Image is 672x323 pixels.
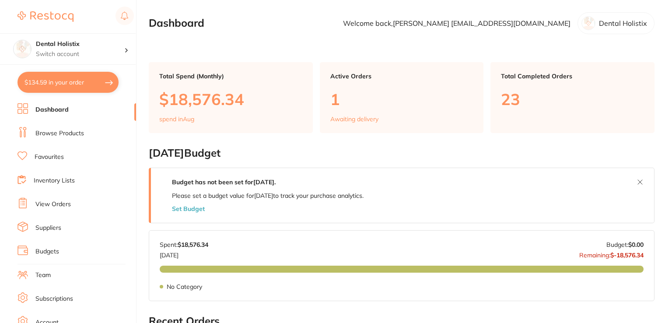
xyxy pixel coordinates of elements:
[35,129,84,138] a: Browse Products
[330,73,473,80] p: Active Orders
[160,241,208,248] p: Spent:
[599,19,647,27] p: Dental Holistix
[159,90,302,108] p: $18,576.34
[159,73,302,80] p: Total Spend (Monthly)
[35,295,73,303] a: Subscriptions
[330,116,378,123] p: Awaiting delivery
[35,153,64,161] a: Favourites
[36,50,124,59] p: Switch account
[172,178,276,186] strong: Budget has not been set for [DATE] .
[17,7,73,27] a: Restocq Logo
[330,90,473,108] p: 1
[35,224,61,232] a: Suppliers
[17,11,73,22] img: Restocq Logo
[36,40,124,49] h4: Dental Holistix
[178,241,208,249] strong: $18,576.34
[35,247,59,256] a: Budgets
[14,40,31,58] img: Dental Holistix
[35,271,51,280] a: Team
[501,73,644,80] p: Total Completed Orders
[628,241,644,249] strong: $0.00
[149,62,313,133] a: Total Spend (Monthly)$18,576.34spend inAug
[35,105,69,114] a: Dashboard
[35,200,71,209] a: View Orders
[343,19,570,27] p: Welcome back, [PERSON_NAME] [EMAIL_ADDRESS][DOMAIN_NAME]
[160,248,208,259] p: [DATE]
[579,248,644,259] p: Remaining:
[172,205,205,212] button: Set Budget
[34,176,75,185] a: Inventory Lists
[167,283,202,290] p: No Category
[149,17,204,29] h2: Dashboard
[172,192,364,199] p: Please set a budget value for [DATE] to track your purchase analytics.
[501,90,644,108] p: 23
[490,62,654,133] a: Total Completed Orders23
[149,147,654,159] h2: [DATE] Budget
[159,116,194,123] p: spend in Aug
[610,251,644,259] strong: $-18,576.34
[17,72,119,93] button: $134.59 in your order
[320,62,484,133] a: Active Orders1Awaiting delivery
[606,241,644,248] p: Budget:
